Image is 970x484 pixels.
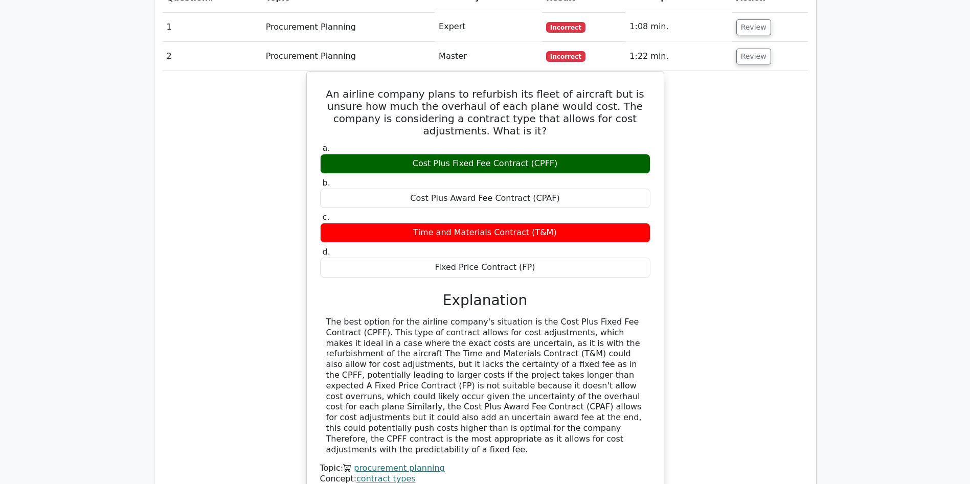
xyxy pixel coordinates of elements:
[323,178,330,188] span: b.
[354,463,445,473] a: procurement planning
[320,154,650,174] div: Cost Plus Fixed Fee Contract (CPFF)
[356,474,416,483] a: contract types
[323,143,330,153] span: a.
[319,88,651,137] h5: An airline company plans to refurbish its fleet of aircraft but is unsure how much the overhaul o...
[435,12,542,41] td: Expert
[323,212,330,222] span: c.
[262,42,435,71] td: Procurement Planning
[435,42,542,71] td: Master
[625,42,732,71] td: 1:22 min.
[326,317,644,455] div: The best option for the airline company's situation is the Cost Plus Fixed Fee Contract (CPFF). T...
[320,223,650,243] div: Time and Materials Contract (T&M)
[320,189,650,209] div: Cost Plus Award Fee Contract (CPAF)
[163,42,262,71] td: 2
[326,292,644,309] h3: Explanation
[262,12,435,41] td: Procurement Planning
[323,247,330,257] span: d.
[320,258,650,278] div: Fixed Price Contract (FP)
[625,12,732,41] td: 1:08 min.
[163,12,262,41] td: 1
[736,49,771,64] button: Review
[320,463,650,474] div: Topic:
[546,22,585,32] span: Incorrect
[736,19,771,35] button: Review
[546,51,585,61] span: Incorrect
